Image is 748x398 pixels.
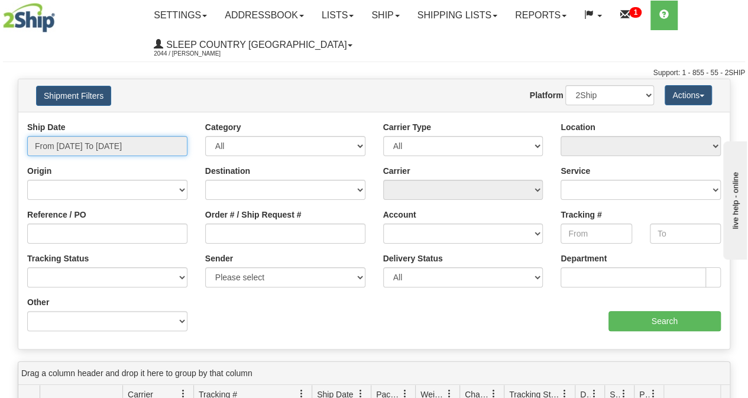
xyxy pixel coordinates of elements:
[313,1,362,30] a: Lists
[383,121,431,133] label: Carrier Type
[9,10,109,19] div: live help - online
[530,89,564,101] label: Platform
[383,253,443,264] label: Delivery Status
[3,3,55,33] img: logo2044.jpg
[163,40,347,50] span: Sleep Country [GEOGRAPHIC_DATA]
[27,209,86,221] label: Reference / PO
[27,253,89,264] label: Tracking Status
[205,121,241,133] label: Category
[650,224,721,244] input: To
[629,7,642,18] sup: 1
[36,86,111,106] button: Shipment Filters
[383,209,416,221] label: Account
[506,1,575,30] a: Reports
[721,138,747,259] iframe: chat widget
[216,1,313,30] a: Addressbook
[665,85,712,105] button: Actions
[18,362,730,385] div: grid grouping header
[145,1,216,30] a: Settings
[611,1,650,30] a: 1
[561,224,632,244] input: From
[561,209,601,221] label: Tracking #
[362,1,408,30] a: Ship
[27,296,49,308] label: Other
[561,121,595,133] label: Location
[205,165,250,177] label: Destination
[561,253,607,264] label: Department
[27,121,66,133] label: Ship Date
[383,165,410,177] label: Carrier
[205,253,233,264] label: Sender
[561,165,590,177] label: Service
[409,1,506,30] a: Shipping lists
[3,68,745,78] div: Support: 1 - 855 - 55 - 2SHIP
[608,311,721,331] input: Search
[154,48,242,60] span: 2044 / [PERSON_NAME]
[145,30,361,60] a: Sleep Country [GEOGRAPHIC_DATA] 2044 / [PERSON_NAME]
[205,209,302,221] label: Order # / Ship Request #
[27,165,51,177] label: Origin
